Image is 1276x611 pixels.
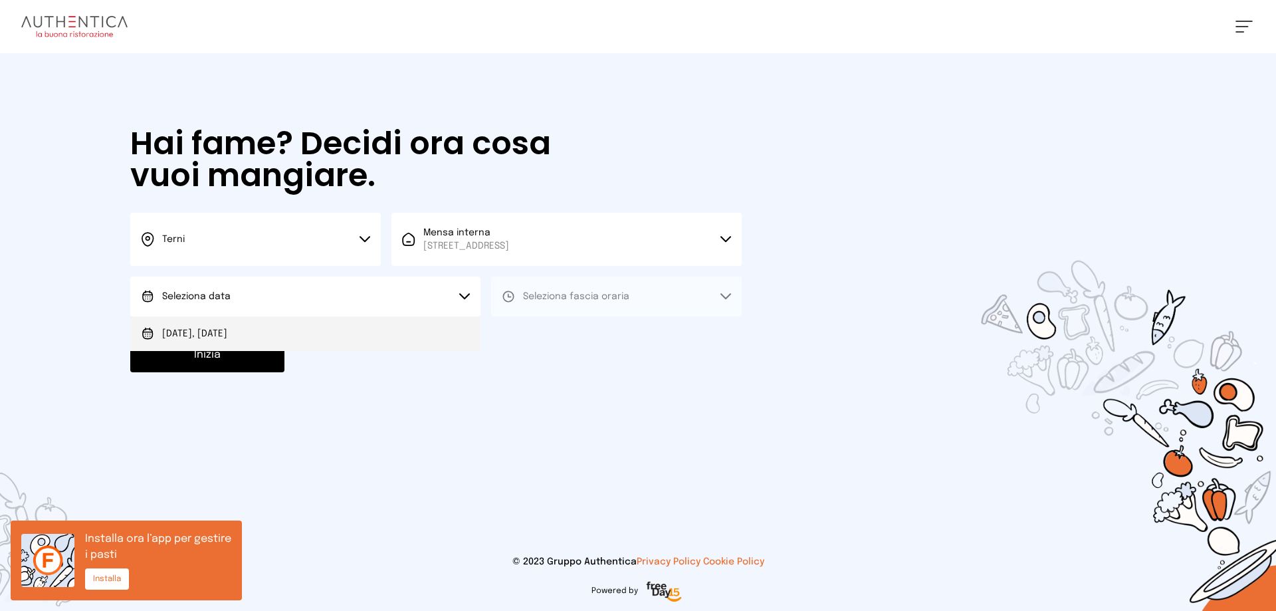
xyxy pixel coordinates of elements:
[85,531,231,563] p: Installa ora l’app per gestire i pasti
[21,555,1255,568] p: © 2023 Gruppo Authentica
[523,292,629,301] span: Seleziona fascia oraria
[130,277,480,316] button: Seleziona data
[85,568,129,590] button: Installa
[130,338,284,372] button: Inizia
[703,557,764,566] a: Cookie Policy
[162,292,231,301] span: Seleziona data
[591,586,638,596] span: Powered by
[643,579,685,606] img: logo-freeday.3e08031.png
[21,534,74,587] img: icon.6af0c3e.png
[491,277,742,316] button: Seleziona fascia oraria
[637,557,700,566] a: Privacy Policy
[162,327,227,340] span: [DATE], [DATE]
